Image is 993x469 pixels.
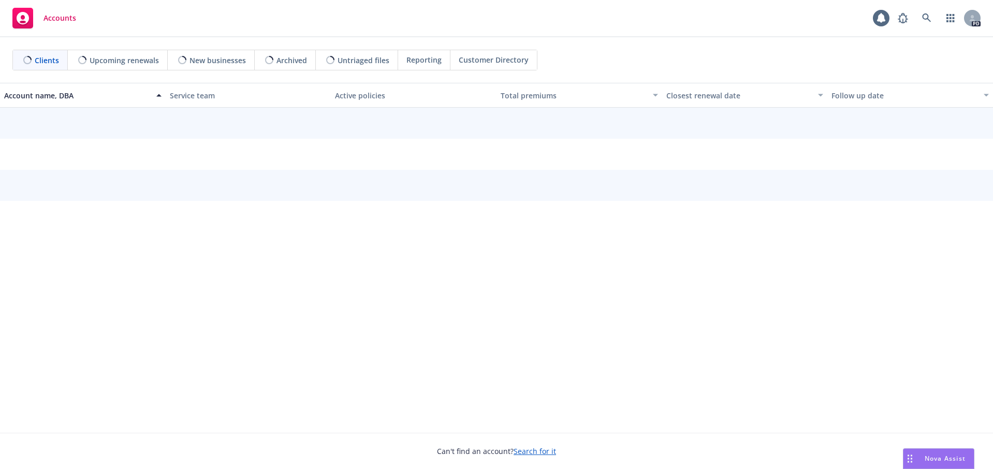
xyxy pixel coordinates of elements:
div: Drag to move [903,449,916,468]
span: Clients [35,55,59,66]
span: Archived [276,55,307,66]
div: Active policies [335,90,492,101]
button: Total premiums [496,83,662,108]
button: Nova Assist [903,448,974,469]
a: Switch app [940,8,961,28]
span: New businesses [189,55,246,66]
span: Can't find an account? [437,446,556,457]
span: Nova Assist [925,454,966,463]
div: Account name, DBA [4,90,150,101]
span: Customer Directory [459,54,529,65]
button: Active policies [331,83,496,108]
button: Closest renewal date [662,83,828,108]
div: Closest renewal date [666,90,812,101]
span: Upcoming renewals [90,55,159,66]
span: Reporting [406,54,442,65]
div: Service team [170,90,327,101]
a: Search [916,8,937,28]
div: Follow up date [831,90,977,101]
span: Accounts [43,14,76,22]
button: Follow up date [827,83,993,108]
a: Accounts [8,4,80,33]
a: Report a Bug [893,8,913,28]
a: Search for it [514,446,556,456]
span: Untriaged files [338,55,389,66]
button: Service team [166,83,331,108]
div: Total premiums [501,90,647,101]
